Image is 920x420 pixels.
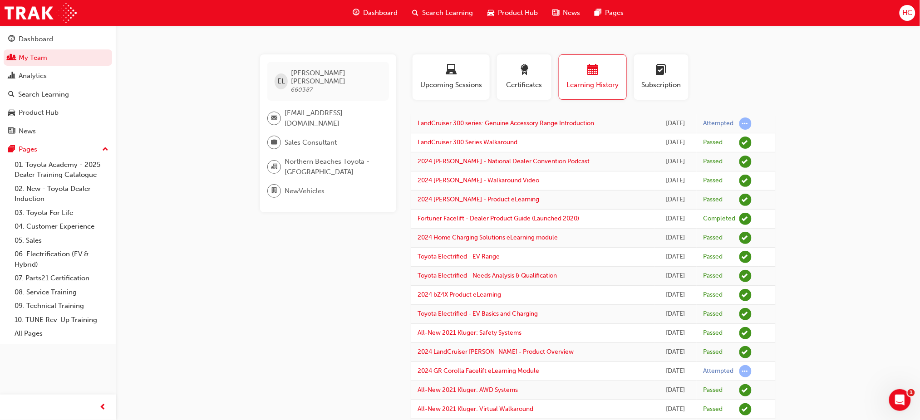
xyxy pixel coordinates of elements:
a: 03. Toyota For Life [11,206,112,220]
div: Passed [704,272,723,280]
div: Passed [704,386,723,395]
a: LandCruiser 300 Series Walkaround [418,138,517,146]
span: guage-icon [353,7,359,19]
a: 2024 [PERSON_NAME] - Walkaround Video [418,176,539,184]
a: LandCruiser 300 series: Genuine Accessory Range Introduction [418,119,594,127]
button: Pages [4,141,112,158]
span: learningRecordVerb_PASS-icon [739,194,752,206]
div: Passed [704,253,723,261]
a: 2024 LandCruiser [PERSON_NAME] - Product Overview [418,348,574,356]
div: Attempted [704,367,734,376]
a: 01. Toyota Academy - 2025 Dealer Training Catalogue [11,158,112,182]
span: learningRecordVerb_PASS-icon [739,270,752,282]
span: learningRecordVerb_PASS-icon [739,384,752,396]
a: 07. Parts21 Certification [11,271,112,285]
img: Trak [5,3,77,23]
span: learningRecordVerb_PASS-icon [739,175,752,187]
a: All Pages [11,327,112,341]
a: Dashboard [4,31,112,48]
button: HC [900,5,915,21]
span: guage-icon [8,35,15,44]
div: Passed [704,157,723,166]
a: pages-iconPages [587,4,631,22]
a: Product Hub [4,104,112,121]
a: 02. New - Toyota Dealer Induction [11,182,112,206]
span: prev-icon [100,402,107,413]
span: learningRecordVerb_COMPLETE-icon [739,213,752,225]
div: Passed [704,291,723,299]
div: Product Hub [19,107,59,118]
span: EL [277,76,285,87]
div: Mon Aug 25 2025 11:19:06 GMT+1000 (Australian Eastern Standard Time) [661,214,689,224]
a: 04. Customer Experience [11,220,112,234]
span: Dashboard [363,8,398,18]
div: Pages [19,144,37,155]
span: up-icon [102,144,108,156]
span: news-icon [8,127,15,136]
a: 06. Electrification (EV & Hybrid) [11,247,112,271]
span: NewVehicles [285,186,325,196]
span: Subscription [641,80,682,90]
span: Certificates [504,80,545,90]
div: Completed [704,215,736,223]
span: learningRecordVerb_PASS-icon [739,251,752,263]
div: Fri Aug 22 2025 16:52:17 GMT+1000 (Australian Eastern Standard Time) [661,404,689,415]
div: Search Learning [18,89,69,100]
span: [PERSON_NAME] [PERSON_NAME] [291,69,382,85]
span: learningRecordVerb_ATTEMPT-icon [739,117,752,130]
iframe: Intercom live chat [889,389,911,411]
a: 2024 bZ4X Product eLearning [418,291,501,298]
a: 2024 Home Charging Solutions eLearning module [418,234,558,241]
a: Search Learning [4,86,112,103]
div: Analytics [19,71,47,81]
div: Attempted [704,119,734,128]
div: Dashboard [19,34,53,44]
div: News [19,126,36,137]
span: learningRecordVerb_PASS-icon [739,327,752,339]
span: learningRecordVerb_PASS-icon [739,289,752,301]
div: Passed [704,329,723,337]
div: Mon Aug 25 2025 16:50:14 GMT+1000 (Australian Eastern Standard Time) [661,156,689,167]
div: Passed [704,234,723,242]
button: Subscription [634,54,689,100]
span: Upcoming Sessions [419,80,483,90]
button: DashboardMy TeamAnalyticsSearch LearningProduct HubNews [4,29,112,141]
a: 05. Sales [11,234,112,248]
a: search-iconSearch Learning [405,4,480,22]
div: Sat Aug 23 2025 13:09:29 GMT+1000 (Australian Eastern Standard Time) [661,328,689,338]
div: Mon Aug 25 2025 09:06:15 GMT+1000 (Australian Eastern Standard Time) [661,252,689,262]
div: Passed [704,310,723,318]
span: Learning History [566,80,620,90]
div: Passed [704,405,723,414]
div: Passed [704,138,723,147]
span: department-icon [271,185,277,197]
span: learningRecordVerb_ATTEMPT-icon [739,365,752,377]
span: HC [902,8,912,18]
span: chart-icon [8,72,15,80]
span: Northern Beaches Toyota - [GEOGRAPHIC_DATA] [285,156,382,177]
a: Analytics [4,68,112,84]
span: email-icon [271,112,277,124]
span: people-icon [8,54,15,62]
a: All-New 2021 Kluger: AWD Systems [418,386,518,394]
a: 09. Technical Training [11,299,112,313]
span: laptop-icon [446,64,457,77]
span: award-icon [519,64,530,77]
span: Product Hub [498,8,538,18]
span: [EMAIL_ADDRESS][DOMAIN_NAME] [285,108,382,128]
a: 10. TUNE Rev-Up Training [11,313,112,327]
span: car-icon [487,7,494,19]
span: briefcase-icon [271,137,277,148]
span: learningRecordVerb_PASS-icon [739,156,752,168]
a: Fortuner Facelift - Dealer Product Guide (Launched 2020) [418,215,579,222]
div: Sat Aug 23 2025 10:18:05 GMT+1000 (Australian Eastern Standard Time) [661,347,689,357]
span: news-icon [552,7,559,19]
a: guage-iconDashboard [345,4,405,22]
span: calendar-icon [587,64,598,77]
a: 2024 [PERSON_NAME] - Product eLearning [418,195,539,203]
span: search-icon [8,91,15,99]
div: Sat Aug 23 2025 08:37:43 GMT+1000 (Australian Eastern Standard Time) [661,385,689,396]
a: Toyota Electrified - Needs Analysis & Qualification [418,272,557,279]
